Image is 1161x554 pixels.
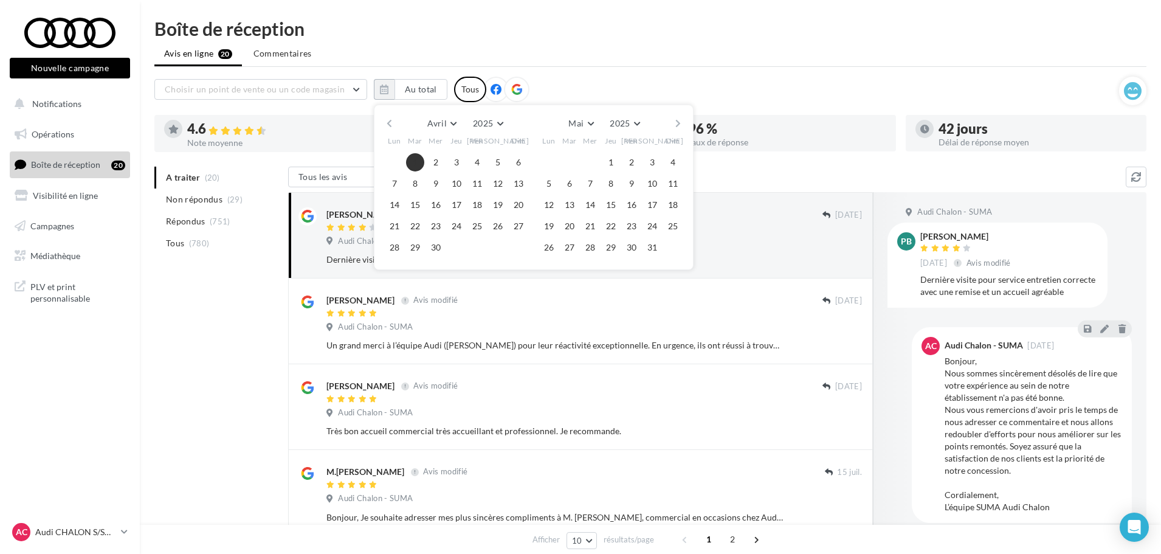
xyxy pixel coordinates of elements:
[939,138,1137,147] div: Délai de réponse moyen
[837,467,862,478] span: 15 juil.
[468,175,486,193] button: 11
[540,175,558,193] button: 5
[413,381,458,391] span: Avis modifié
[447,175,466,193] button: 10
[723,530,742,549] span: 2
[605,136,617,146] span: Jeu
[468,115,508,132] button: 2025
[901,235,912,248] span: PB
[111,161,125,170] div: 20
[509,217,528,235] button: 27
[154,79,367,100] button: Choisir un point de vente ou un code magasin
[406,175,424,193] button: 8
[473,118,493,128] span: 2025
[666,136,680,146] span: Dim
[374,79,447,100] button: Au total
[563,115,598,132] button: Mai
[447,217,466,235] button: 24
[10,521,130,544] a: AC Audi CHALON S/SAONE
[621,136,684,146] span: [PERSON_NAME]
[447,196,466,214] button: 17
[326,380,394,392] div: [PERSON_NAME]
[413,296,458,305] span: Avis modifié
[33,190,98,201] span: Visibilité en ligne
[298,171,348,182] span: Tous les avis
[165,84,345,94] span: Choisir un point de vente ou un code magasin
[540,217,558,235] button: 19
[468,196,486,214] button: 18
[326,254,783,266] div: Dernière visite pour service entretien correcte avec une remise et un accueil agréable
[920,258,947,269] span: [DATE]
[326,209,394,221] div: [PERSON_NAME]
[917,207,992,218] span: Audi Chalon - SUMA
[532,534,560,545] span: Afficher
[920,232,1013,241] div: [PERSON_NAME]
[16,526,27,538] span: AC
[7,183,133,209] a: Visibilité en ligne
[406,238,424,257] button: 29
[509,153,528,171] button: 6
[423,467,467,477] span: Avis modifié
[326,339,783,351] div: Un grand merci à l’équipe Audi ([PERSON_NAME]) pour leur réactivité exceptionnelle. En urgence, i...
[154,19,1146,38] div: Boîte de réception
[489,217,507,235] button: 26
[31,159,100,170] span: Boîte de réception
[32,129,74,139] span: Opérations
[835,296,862,306] span: [DATE]
[468,153,486,171] button: 4
[450,136,463,146] span: Jeu
[643,153,661,171] button: 3
[489,175,507,193] button: 12
[338,322,413,333] span: Audi Chalon - SUMA
[945,341,1023,350] div: Audi Chalon - SUMA
[35,526,116,538] p: Audi CHALON S/SAONE
[605,115,644,132] button: 2025
[560,217,579,235] button: 20
[427,118,447,128] span: Avril
[602,175,620,193] button: 8
[166,193,222,206] span: Non répondus
[581,196,599,214] button: 14
[664,175,682,193] button: 11
[253,47,312,60] span: Commentaires
[338,493,413,504] span: Audi Chalon - SUMA
[32,99,81,109] span: Notifications
[326,511,783,524] div: Bonjour, Je souhaite adresser mes plus sincères compliments à M. [PERSON_NAME], commercial en occ...
[429,136,443,146] span: Mer
[326,294,394,306] div: [PERSON_NAME]
[7,91,128,117] button: Notifications
[643,175,661,193] button: 10
[385,217,404,235] button: 21
[920,274,1098,298] div: Dernière visite pour service entretien correcte avec une remise et un accueil agréable
[422,115,461,132] button: Avril
[622,238,641,257] button: 30
[166,237,184,249] span: Tous
[699,530,718,549] span: 1
[581,175,599,193] button: 7
[7,213,133,239] a: Campagnes
[394,79,447,100] button: Au total
[622,175,641,193] button: 9
[408,136,422,146] span: Mar
[664,217,682,235] button: 25
[388,136,401,146] span: Lun
[542,136,556,146] span: Lun
[406,217,424,235] button: 22
[540,238,558,257] button: 26
[7,151,133,178] a: Boîte de réception20
[925,340,937,352] span: AC
[602,196,620,214] button: 15
[643,238,661,257] button: 31
[489,196,507,214] button: 19
[406,153,424,171] button: 1
[835,210,862,221] span: [DATE]
[427,217,445,235] button: 23
[560,238,579,257] button: 27
[835,381,862,392] span: [DATE]
[427,175,445,193] button: 9
[30,220,74,230] span: Campagnes
[688,138,886,147] div: Taux de réponse
[189,238,210,248] span: (780)
[489,153,507,171] button: 5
